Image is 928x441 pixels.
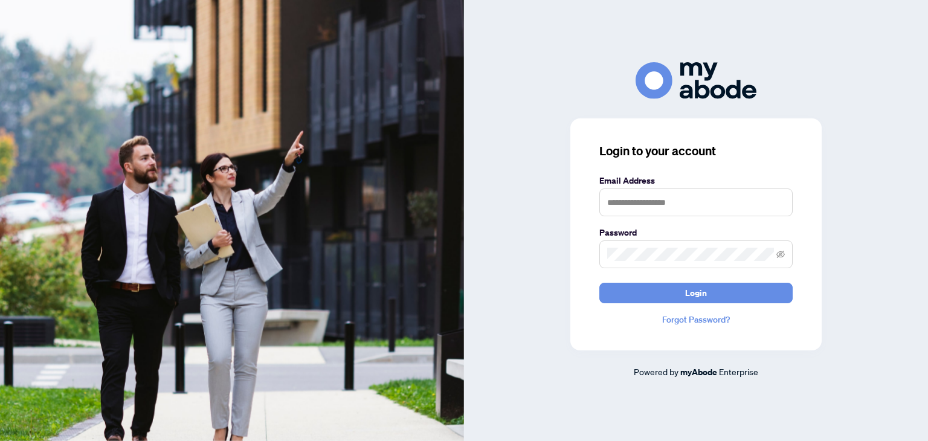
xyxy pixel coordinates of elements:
a: Forgot Password? [599,313,793,326]
label: Password [599,226,793,239]
span: eye-invisible [776,250,785,259]
img: ma-logo [636,62,756,99]
a: myAbode [680,365,717,379]
button: Login [599,283,793,303]
span: Powered by [634,366,678,377]
h3: Login to your account [599,143,793,159]
label: Email Address [599,174,793,187]
span: Enterprise [719,366,758,377]
span: Login [685,283,707,303]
